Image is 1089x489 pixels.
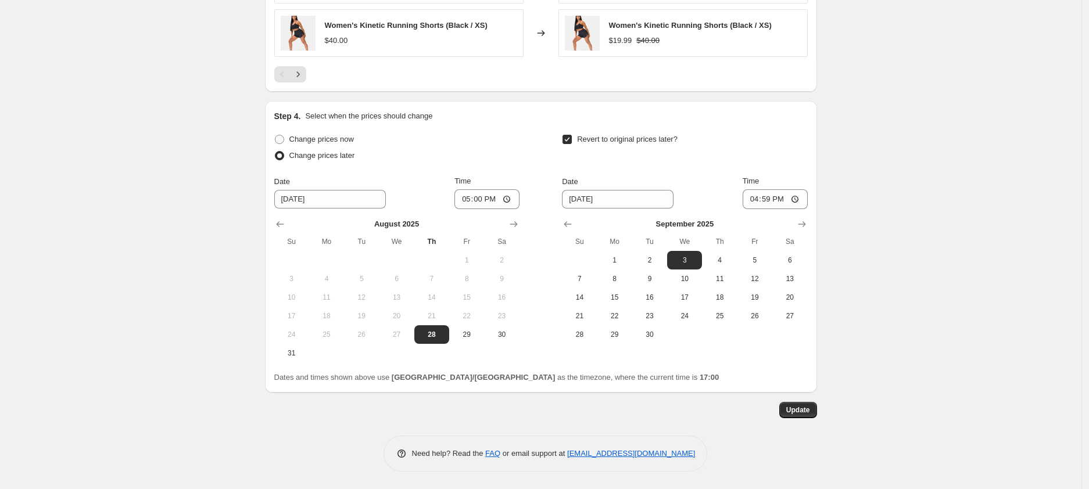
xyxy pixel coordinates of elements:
span: 4 [314,274,339,283]
button: Thursday September 18 2025 [702,288,737,307]
button: Saturday September 20 2025 [772,288,807,307]
th: Saturday [772,232,807,251]
button: Sunday August 3 2025 [274,269,309,288]
span: 29 [454,330,479,339]
button: Friday August 15 2025 [449,288,484,307]
button: Tuesday September 16 2025 [632,288,667,307]
span: 17 [279,311,305,321]
span: 3 [279,274,305,283]
span: 29 [602,330,628,339]
span: 17 [672,293,697,302]
span: or email support at [500,449,567,458]
span: 18 [314,311,339,321]
img: StingActivewear_S001_0368_80x.jpg [281,16,316,51]
span: 14 [567,293,592,302]
span: 18 [707,293,732,302]
button: Wednesday August 20 2025 [379,307,414,325]
button: Saturday August 9 2025 [484,269,519,288]
span: 28 [419,330,445,339]
th: Tuesday [344,232,379,251]
input: 12:00 [743,189,808,209]
span: 7 [419,274,445,283]
button: Wednesday September 3 2025 [667,251,702,269]
button: Monday September 22 2025 [597,307,632,325]
button: Sunday August 17 2025 [274,307,309,325]
th: Wednesday [667,232,702,251]
h2: Step 4. [274,110,301,122]
span: 15 [602,293,628,302]
button: Monday September 8 2025 [597,269,632,288]
button: Tuesday September 30 2025 [632,325,667,344]
span: Mo [314,237,339,246]
button: Friday September 26 2025 [737,307,772,325]
span: 2 [489,256,514,265]
span: $40.00 [325,36,348,45]
span: 15 [454,293,479,302]
input: 8/28/2025 [562,190,674,208]
span: We [672,237,697,246]
button: Show previous month, August 2025 [560,216,576,232]
span: 27 [777,311,803,321]
b: 17:00 [700,373,719,382]
span: 23 [637,311,662,321]
button: Sunday August 10 2025 [274,288,309,307]
span: 1 [454,256,479,265]
span: Dates and times shown above use as the timezone, where the current time is [274,373,719,382]
th: Monday [597,232,632,251]
span: Su [279,237,305,246]
button: Wednesday August 6 2025 [379,269,414,288]
span: 19 [349,311,374,321]
span: 9 [489,274,514,283]
button: Saturday August 23 2025 [484,307,519,325]
button: Saturday September 13 2025 [772,269,807,288]
p: Select when the prices should change [305,110,432,122]
button: Sunday August 31 2025 [274,344,309,362]
th: Saturday [484,232,519,251]
span: 27 [384,330,409,339]
button: Monday September 1 2025 [597,251,632,269]
a: [EMAIL_ADDRESS][DOMAIN_NAME] [567,449,695,458]
button: Monday August 18 2025 [309,307,344,325]
span: 28 [567,330,592,339]
button: Thursday August 21 2025 [414,307,449,325]
img: StingActivewear_S001_0368_80x.jpg [565,16,600,51]
span: 30 [489,330,514,339]
span: 25 [707,311,732,321]
span: 12 [742,274,768,283]
button: Sunday September 7 2025 [562,269,597,288]
span: Sa [489,237,514,246]
button: Monday August 11 2025 [309,288,344,307]
button: Show previous month, July 2025 [272,216,288,232]
button: Update [779,402,817,418]
span: 11 [707,274,732,283]
button: Today Thursday August 28 2025 [414,325,449,344]
span: Th [419,237,445,246]
span: 8 [602,274,628,283]
span: Time [743,177,759,185]
span: 26 [349,330,374,339]
button: Wednesday August 27 2025 [379,325,414,344]
th: Wednesday [379,232,414,251]
span: Women's Kinetic Running Shorts (Black / XS) [325,21,488,30]
button: Thursday September 25 2025 [702,307,737,325]
button: Friday August 8 2025 [449,269,484,288]
button: Thursday September 4 2025 [702,251,737,269]
span: 5 [349,274,374,283]
span: 7 [567,274,592,283]
button: Monday September 15 2025 [597,288,632,307]
span: 6 [384,274,409,283]
span: $19.99 [609,36,632,45]
span: 11 [314,293,339,302]
span: Date [274,177,290,186]
th: Thursday [414,232,449,251]
span: 16 [489,293,514,302]
span: 13 [384,293,409,302]
span: 19 [742,293,768,302]
button: Sunday September 28 2025 [562,325,597,344]
button: Tuesday August 19 2025 [344,307,379,325]
span: Change prices later [289,151,355,160]
button: Show next month, October 2025 [794,216,810,232]
b: [GEOGRAPHIC_DATA]/[GEOGRAPHIC_DATA] [392,373,555,382]
button: Tuesday August 5 2025 [344,269,379,288]
span: 5 [742,256,768,265]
